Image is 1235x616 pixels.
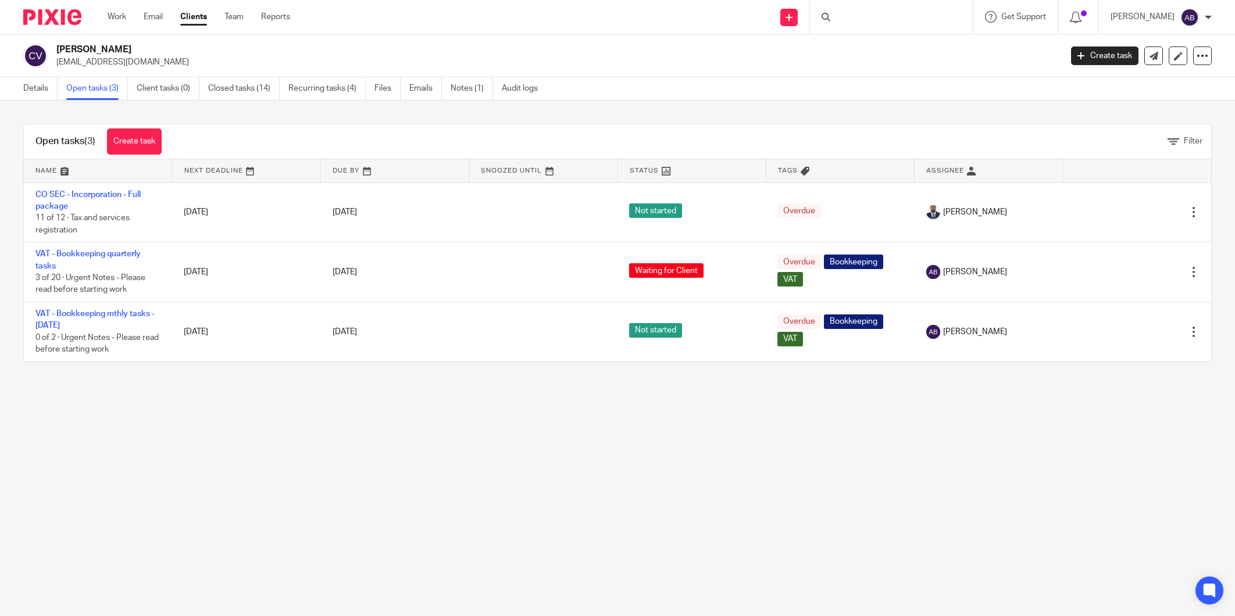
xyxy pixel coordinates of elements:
[35,214,130,234] span: 11 of 12 · Tax and services registration
[481,167,542,174] span: Snoozed Until
[1184,137,1202,145] span: Filter
[56,56,1054,68] p: [EMAIL_ADDRESS][DOMAIN_NAME]
[35,310,155,330] a: VAT - Bookkeeping mthly tasks - [DATE]
[409,77,442,100] a: Emails
[137,77,199,100] a: Client tasks (0)
[172,302,320,361] td: [DATE]
[824,255,883,269] span: Bookkeeping
[943,266,1007,278] span: [PERSON_NAME]
[333,328,357,336] span: [DATE]
[943,326,1007,338] span: [PERSON_NAME]
[107,128,162,155] a: Create task
[777,272,803,286] span: VAT
[1180,8,1199,27] img: svg%3E
[35,191,141,210] a: CO SEC - Incorporation - Full package
[451,77,493,100] a: Notes (1)
[629,203,682,218] span: Not started
[1111,11,1175,23] p: [PERSON_NAME]
[208,77,280,100] a: Closed tasks (14)
[23,77,58,100] a: Details
[629,323,682,338] span: Not started
[23,44,48,68] img: svg%3E
[777,332,803,346] span: VAT
[629,263,704,278] span: Waiting for Client
[35,250,141,270] a: VAT - Bookkeeping quarterly tasks
[56,44,854,56] h2: [PERSON_NAME]
[144,11,163,23] a: Email
[35,334,159,354] span: 0 of 2 · Urgent Notes - Please read before starting work
[84,137,95,146] span: (3)
[943,206,1007,218] span: [PERSON_NAME]
[333,268,357,276] span: [DATE]
[777,314,821,329] span: Overdue
[777,203,821,218] span: Overdue
[926,205,940,219] img: WhatsApp%20Image%202022-05-18%20at%206.27.04%20PM.jpeg
[261,11,290,23] a: Reports
[1001,13,1046,21] span: Get Support
[1071,46,1138,65] a: Create task
[374,77,401,100] a: Files
[630,167,659,174] span: Status
[824,314,883,329] span: Bookkeeping
[172,182,320,242] td: [DATE]
[333,208,357,216] span: [DATE]
[502,77,547,100] a: Audit logs
[172,242,320,302] td: [DATE]
[288,77,366,100] a: Recurring tasks (4)
[35,135,95,148] h1: Open tasks
[35,274,145,294] span: 3 of 20 · Urgent Notes - Please read before starting work
[66,77,128,100] a: Open tasks (3)
[926,265,940,279] img: svg%3E
[778,167,798,174] span: Tags
[926,325,940,339] img: svg%3E
[108,11,126,23] a: Work
[180,11,207,23] a: Clients
[23,9,81,25] img: Pixie
[224,11,244,23] a: Team
[777,255,821,269] span: Overdue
